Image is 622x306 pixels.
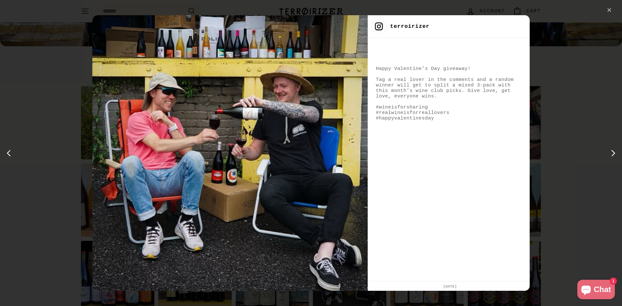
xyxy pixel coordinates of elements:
[441,285,457,289] span: [DATE]
[5,148,15,158] div: previous post
[376,66,522,121] div: Happy Valentine’s Day giveaway! Tag a real lover in the comments and a random winner will get to ...
[605,6,614,15] div: close button
[390,23,430,30] div: terroirizer
[390,23,430,30] a: Opens @terroirizer Instagram profile on a new window
[575,280,617,301] inbox-online-store-chat: Shopify online store chat
[607,148,617,158] div: next post
[92,15,530,291] div: Instagram post details
[372,19,386,34] img: Instagram profile picture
